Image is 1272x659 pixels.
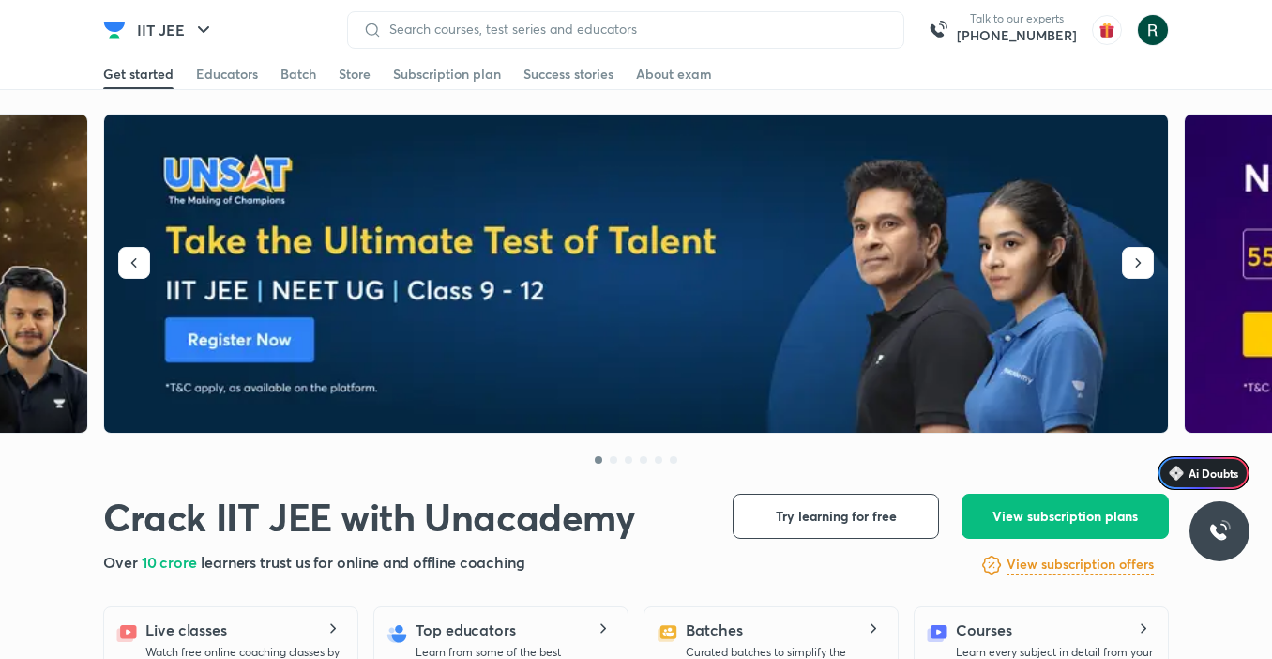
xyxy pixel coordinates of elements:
[733,494,939,539] button: Try learning for free
[1158,456,1249,490] a: Ai Doubts
[1137,14,1169,46] img: Ronak soni
[393,65,501,84] div: Subscription plan
[1169,466,1184,481] img: Icon
[126,11,226,49] button: IIT JEE
[103,59,174,89] a: Get started
[103,552,142,572] span: Over
[196,65,258,84] div: Educators
[1007,554,1154,576] a: View subscription offers
[686,619,742,641] h5: Batches
[919,11,957,49] img: call-us
[201,552,525,572] span: learners trust us for online and offline coaching
[636,59,712,89] a: About exam
[339,59,371,89] a: Store
[280,59,316,89] a: Batch
[280,65,316,84] div: Batch
[196,59,258,89] a: Educators
[382,22,888,37] input: Search courses, test series and educators
[1007,555,1154,575] h6: View subscription offers
[103,19,126,41] img: Company Logo
[1189,466,1238,481] span: Ai Doubts
[962,494,1169,539] button: View subscription plans
[339,65,371,84] div: Store
[992,507,1138,526] span: View subscription plans
[776,507,897,526] span: Try learning for free
[145,619,227,641] h5: Live classes
[416,619,516,641] h5: Top educators
[1092,15,1122,45] img: avatar
[103,65,174,84] div: Get started
[1208,520,1231,543] img: ttu
[142,552,201,572] span: 10 crore
[393,59,501,89] a: Subscription plan
[523,59,613,89] a: Success stories
[957,26,1077,45] a: [PHONE_NUMBER]
[636,65,712,84] div: About exam
[956,619,1011,641] h5: Courses
[103,494,636,540] h1: Crack IIT JEE with Unacademy
[523,65,613,84] div: Success stories
[957,11,1077,26] p: Talk to our experts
